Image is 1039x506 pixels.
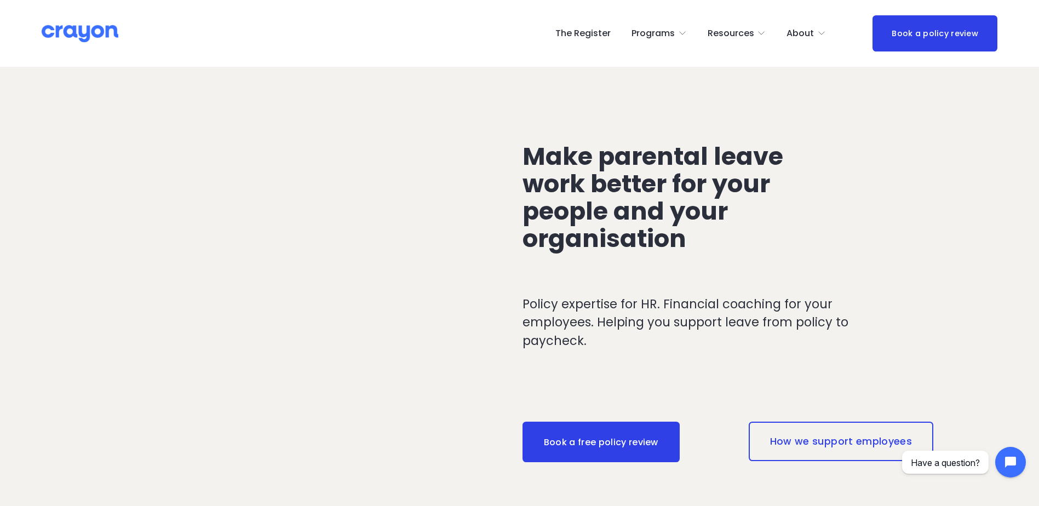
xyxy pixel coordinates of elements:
a: Book a free policy review [523,422,680,462]
a: folder dropdown [708,25,766,42]
a: folder dropdown [787,25,826,42]
a: Book a policy review [872,15,997,51]
a: How we support employees [749,422,933,461]
a: The Register [555,25,611,42]
span: Programs [632,26,675,42]
img: Crayon [42,24,118,43]
span: Make parental leave work better for your people and your organisation [523,139,789,256]
p: Policy expertise for HR. Financial coaching for your employees. Helping you support leave from po... [523,295,893,350]
a: folder dropdown [632,25,687,42]
span: Resources [708,26,754,42]
span: About [787,26,814,42]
